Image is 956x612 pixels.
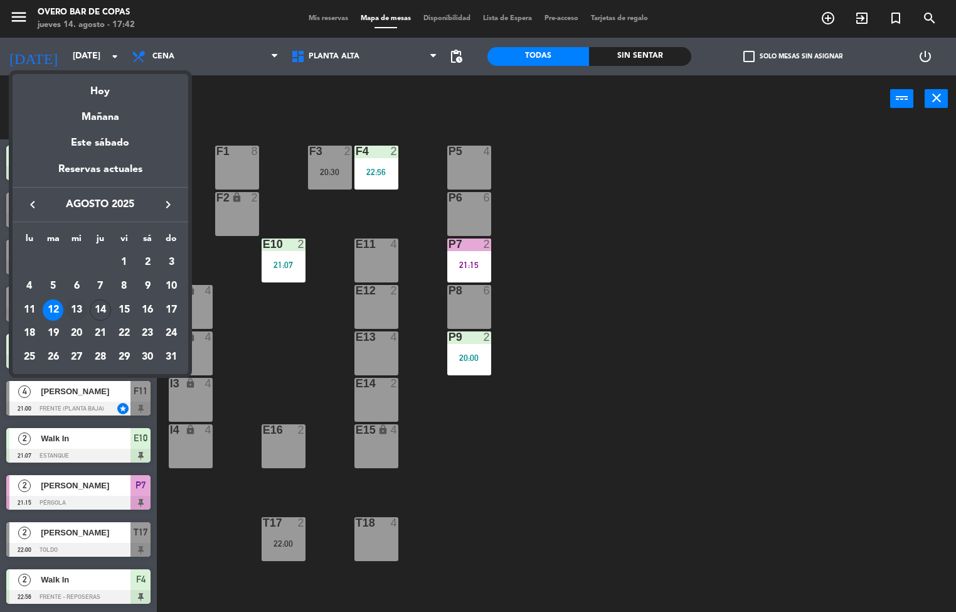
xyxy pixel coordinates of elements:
[136,274,160,298] td: 9 de agosto de 2025
[18,232,41,251] th: lunes
[13,161,188,187] div: Reservas actuales
[136,322,160,346] td: 23 de agosto de 2025
[13,100,188,126] div: Mañana
[159,251,183,275] td: 3 de agosto de 2025
[25,197,40,212] i: keyboard_arrow_left
[161,299,182,321] div: 17
[157,196,179,213] button: keyboard_arrow_right
[90,323,111,345] div: 21
[41,274,65,298] td: 5 de agosto de 2025
[159,298,183,322] td: 17 de agosto de 2025
[90,276,111,297] div: 7
[159,345,183,369] td: 31 de agosto de 2025
[18,274,41,298] td: 4 de agosto de 2025
[19,346,40,368] div: 25
[43,346,64,368] div: 26
[13,126,188,161] div: Este sábado
[112,274,136,298] td: 8 de agosto de 2025
[66,276,87,297] div: 6
[88,298,112,322] td: 14 de agosto de 2025
[161,197,176,212] i: keyboard_arrow_right
[43,276,64,297] div: 5
[66,323,87,345] div: 20
[112,345,136,369] td: 29 de agosto de 2025
[137,346,158,368] div: 30
[136,345,160,369] td: 30 de agosto de 2025
[65,232,88,251] th: miércoles
[161,276,182,297] div: 10
[88,274,112,298] td: 7 de agosto de 2025
[18,322,41,346] td: 18 de agosto de 2025
[136,298,160,322] td: 16 de agosto de 2025
[137,252,158,273] div: 2
[159,232,183,251] th: domingo
[18,251,112,275] td: AGO.
[44,196,157,213] span: agosto 2025
[114,252,135,273] div: 1
[19,323,40,345] div: 18
[161,323,182,345] div: 24
[90,299,111,321] div: 14
[114,323,135,345] div: 22
[41,298,65,322] td: 12 de agosto de 2025
[136,251,160,275] td: 2 de agosto de 2025
[159,274,183,298] td: 10 de agosto de 2025
[43,323,64,345] div: 19
[65,298,88,322] td: 13 de agosto de 2025
[112,322,136,346] td: 22 de agosto de 2025
[136,232,160,251] th: sábado
[66,346,87,368] div: 27
[65,274,88,298] td: 6 de agosto de 2025
[112,251,136,275] td: 1 de agosto de 2025
[65,322,88,346] td: 20 de agosto de 2025
[19,276,40,297] div: 4
[18,298,41,322] td: 11 de agosto de 2025
[43,299,64,321] div: 12
[41,322,65,346] td: 19 de agosto de 2025
[137,276,158,297] div: 9
[114,299,135,321] div: 15
[13,74,188,100] div: Hoy
[66,299,87,321] div: 13
[161,252,182,273] div: 3
[41,232,65,251] th: martes
[112,232,136,251] th: viernes
[137,323,158,345] div: 23
[41,345,65,369] td: 26 de agosto de 2025
[88,322,112,346] td: 21 de agosto de 2025
[19,299,40,321] div: 11
[88,345,112,369] td: 28 de agosto de 2025
[159,322,183,346] td: 24 de agosto de 2025
[65,345,88,369] td: 27 de agosto de 2025
[137,299,158,321] div: 16
[114,346,135,368] div: 29
[114,276,135,297] div: 8
[90,346,111,368] div: 28
[161,346,182,368] div: 31
[18,345,41,369] td: 25 de agosto de 2025
[88,232,112,251] th: jueves
[112,298,136,322] td: 15 de agosto de 2025
[21,196,44,213] button: keyboard_arrow_left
